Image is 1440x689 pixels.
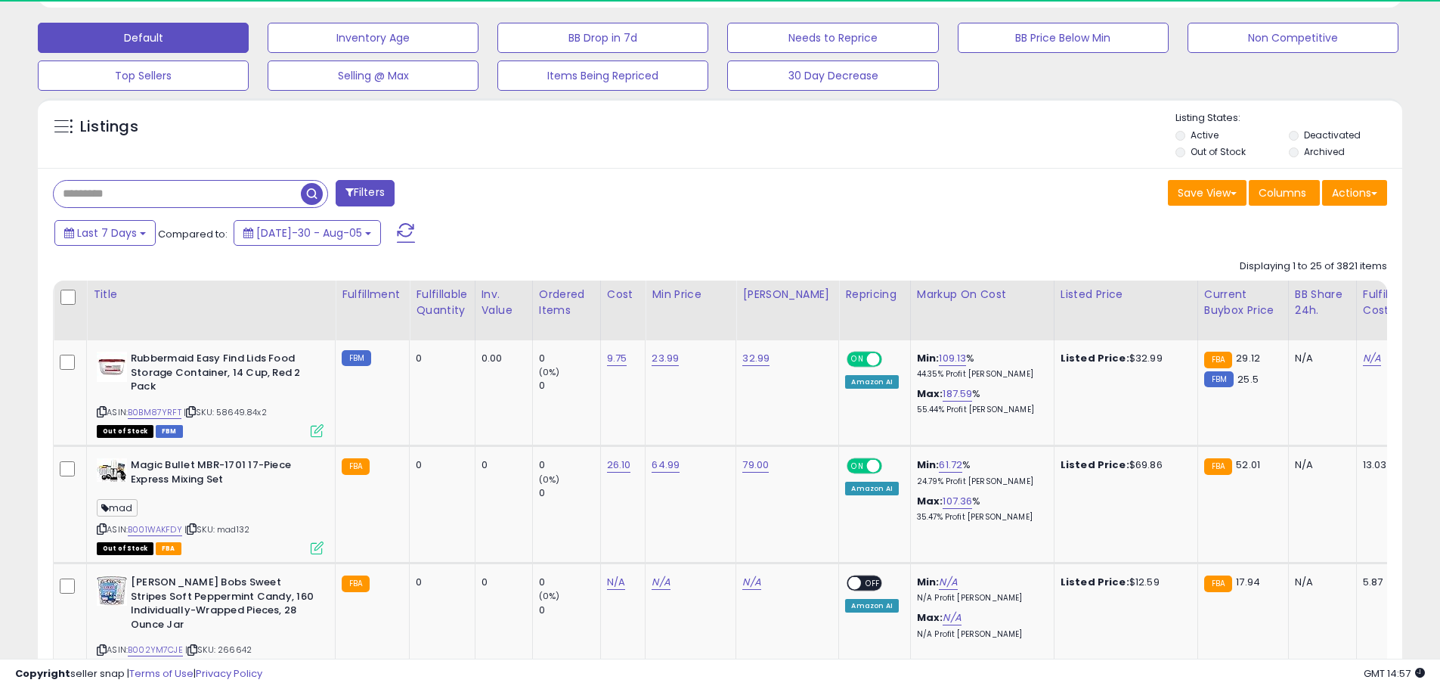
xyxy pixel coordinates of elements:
[497,61,708,91] button: Items Being Repriced
[482,287,526,318] div: Inv. value
[849,460,868,473] span: ON
[1061,287,1191,303] div: Listed Price
[1363,458,1416,472] div: 13.03
[1322,180,1387,206] button: Actions
[54,220,156,246] button: Last 7 Days
[342,350,371,366] small: FBM
[268,23,478,53] button: Inventory Age
[539,366,560,378] small: (0%)
[1204,352,1232,368] small: FBA
[342,576,370,592] small: FBA
[917,512,1042,523] p: 35.47% Profit [PERSON_NAME]
[539,458,600,472] div: 0
[1295,352,1345,365] div: N/A
[607,351,627,366] a: 9.75
[1249,180,1320,206] button: Columns
[652,458,680,473] a: 64.99
[97,542,153,555] span: All listings that are currently out of stock and unavailable for purchase on Amazon
[742,351,770,366] a: 32.99
[268,61,478,91] button: Selling @ Max
[917,629,1042,640] p: N/A Profit [PERSON_NAME]
[97,458,127,482] img: 51eKsUbU6sL._SL40_.jpg
[539,604,600,617] div: 0
[131,458,314,490] b: Magic Bullet MBR-1701 17-Piece Express Mixing Set
[342,287,403,303] div: Fulfillment
[943,494,972,509] a: 107.36
[917,575,940,589] b: Min:
[1259,185,1306,200] span: Columns
[727,61,938,91] button: 30 Day Decrease
[910,281,1054,340] th: The percentage added to the cost of goods (COGS) that forms the calculator for Min & Max prices.
[539,576,600,589] div: 0
[497,23,708,53] button: BB Drop in 7d
[607,458,631,473] a: 26.10
[1295,458,1345,472] div: N/A
[1363,576,1416,589] div: 5.87
[416,287,468,318] div: Fulfillable Quantity
[342,458,370,475] small: FBA
[742,287,832,303] div: [PERSON_NAME]
[539,352,600,365] div: 0
[196,666,262,681] a: Privacy Policy
[845,482,898,495] div: Amazon AI
[1236,458,1260,472] span: 52.01
[336,180,395,206] button: Filters
[1364,666,1425,681] span: 2025-08-13 14:57 GMT
[93,287,329,303] div: Title
[1191,145,1246,158] label: Out of Stock
[917,369,1042,380] p: 44.35% Profit [PERSON_NAME]
[539,590,560,602] small: (0%)
[917,387,1042,415] div: %
[156,425,183,438] span: FBM
[80,116,138,138] h5: Listings
[38,23,249,53] button: Default
[97,499,138,517] span: mad
[1240,259,1387,274] div: Displaying 1 to 25 of 3821 items
[845,599,898,613] div: Amazon AI
[482,458,521,472] div: 0
[38,61,249,91] button: Top Sellers
[1175,111,1402,126] p: Listing States:
[917,405,1042,415] p: 55.44% Profit [PERSON_NAME]
[939,351,966,366] a: 109.13
[131,576,314,635] b: [PERSON_NAME] Bobs Sweet Stripes Soft Peppermint Candy, 160 Individually-Wrapped Pieces, 28 Ounce...
[128,523,182,536] a: B001WAKFDY
[1061,576,1186,589] div: $12.59
[1191,129,1219,141] label: Active
[917,610,943,625] b: Max:
[652,351,679,366] a: 23.99
[1363,287,1421,318] div: Fulfillment Cost
[742,575,760,590] a: N/A
[97,352,127,382] img: 41+C7bNhiCL._SL40_.jpg
[880,353,904,366] span: OFF
[539,379,600,393] div: 0
[539,287,594,318] div: Ordered Items
[1204,458,1232,475] small: FBA
[880,460,904,473] span: OFF
[862,577,886,590] span: OFF
[1061,352,1186,365] div: $32.99
[917,352,1042,380] div: %
[1061,458,1129,472] b: Listed Price:
[845,287,903,303] div: Repricing
[727,23,938,53] button: Needs to Reprice
[482,352,521,365] div: 0.00
[917,593,1042,604] p: N/A Profit [PERSON_NAME]
[607,287,639,303] div: Cost
[943,610,961,625] a: N/A
[1237,372,1259,386] span: 25.5
[1204,287,1282,318] div: Current Buybox Price
[1304,145,1345,158] label: Archived
[234,220,381,246] button: [DATE]-30 - Aug-05
[416,576,463,589] div: 0
[1236,575,1260,589] span: 17.94
[1295,576,1345,589] div: N/A
[97,425,153,438] span: All listings that are currently out of stock and unavailable for purchase on Amazon
[1204,371,1234,387] small: FBM
[845,375,898,389] div: Amazon AI
[917,476,1042,487] p: 24.79% Profit [PERSON_NAME]
[158,227,228,241] span: Compared to:
[742,458,769,473] a: 79.00
[652,575,670,590] a: N/A
[539,473,560,486] small: (0%)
